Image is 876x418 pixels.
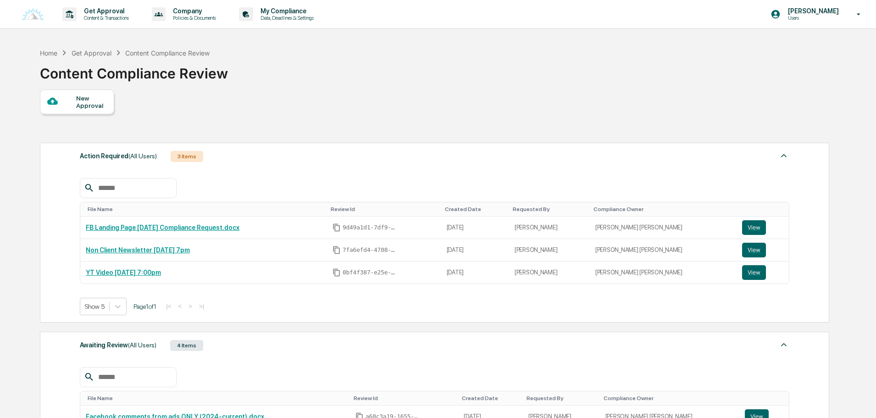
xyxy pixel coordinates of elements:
[76,95,107,109] div: New Approval
[171,151,203,162] div: 3 Items
[343,246,398,254] span: 7fa6efd4-4708-40e1-908e-0c443afb3dc4
[513,206,586,212] div: Toggle SortBy
[590,239,737,262] td: [PERSON_NAME] [PERSON_NAME]
[604,395,736,401] div: Toggle SortBy
[80,339,156,351] div: Awaiting Review
[186,302,195,310] button: >
[86,224,239,231] a: FB Landing Page [DATE] Compliance Request.docx
[166,7,221,15] p: Company
[462,395,519,401] div: Toggle SortBy
[86,269,161,276] a: YT Video [DATE] 7:00pm
[441,239,509,262] td: [DATE]
[196,302,207,310] button: >|
[128,341,156,349] span: (All Users)
[742,220,783,235] a: View
[509,262,590,284] td: [PERSON_NAME]
[88,395,346,401] div: Toggle SortBy
[166,15,221,21] p: Policies & Documents
[590,262,737,284] td: [PERSON_NAME] [PERSON_NAME]
[441,217,509,239] td: [DATE]
[170,340,203,351] div: 4 Items
[781,7,843,15] p: [PERSON_NAME]
[72,49,111,57] div: Get Approval
[778,150,789,161] img: caret
[40,49,57,57] div: Home
[133,303,156,310] span: Page 1 of 1
[590,217,737,239] td: [PERSON_NAME] [PERSON_NAME]
[781,15,843,21] p: Users
[744,206,785,212] div: Toggle SortBy
[593,206,733,212] div: Toggle SortBy
[86,246,190,254] a: Non Client Newsletter [DATE] 7pm
[509,217,590,239] td: [PERSON_NAME]
[742,265,766,280] button: View
[128,152,157,160] span: (All Users)
[253,15,318,21] p: Data, Deadlines & Settings
[88,206,323,212] div: Toggle SortBy
[125,49,210,57] div: Content Compliance Review
[742,265,783,280] a: View
[331,206,438,212] div: Toggle SortBy
[80,150,157,162] div: Action Required
[77,7,133,15] p: Get Approval
[253,7,318,15] p: My Compliance
[527,395,596,401] div: Toggle SortBy
[441,262,509,284] td: [DATE]
[343,224,398,231] span: 9d49a1d1-7df9-4f44-86b0-f5cd0260cb90
[445,206,505,212] div: Toggle SortBy
[163,302,174,310] button: |<
[747,395,785,401] div: Toggle SortBy
[742,220,766,235] button: View
[40,58,228,82] div: Content Compliance Review
[77,15,133,21] p: Content & Transactions
[847,388,871,412] iframe: Open customer support
[175,302,184,310] button: <
[22,8,44,21] img: logo
[343,269,398,276] span: 0bf4f387-e25e-429d-8c29-a2c0512bb23c
[333,268,341,277] span: Copy Id
[509,239,590,262] td: [PERSON_NAME]
[333,223,341,232] span: Copy Id
[333,246,341,254] span: Copy Id
[742,243,783,257] a: View
[778,339,789,350] img: caret
[354,395,455,401] div: Toggle SortBy
[742,243,766,257] button: View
